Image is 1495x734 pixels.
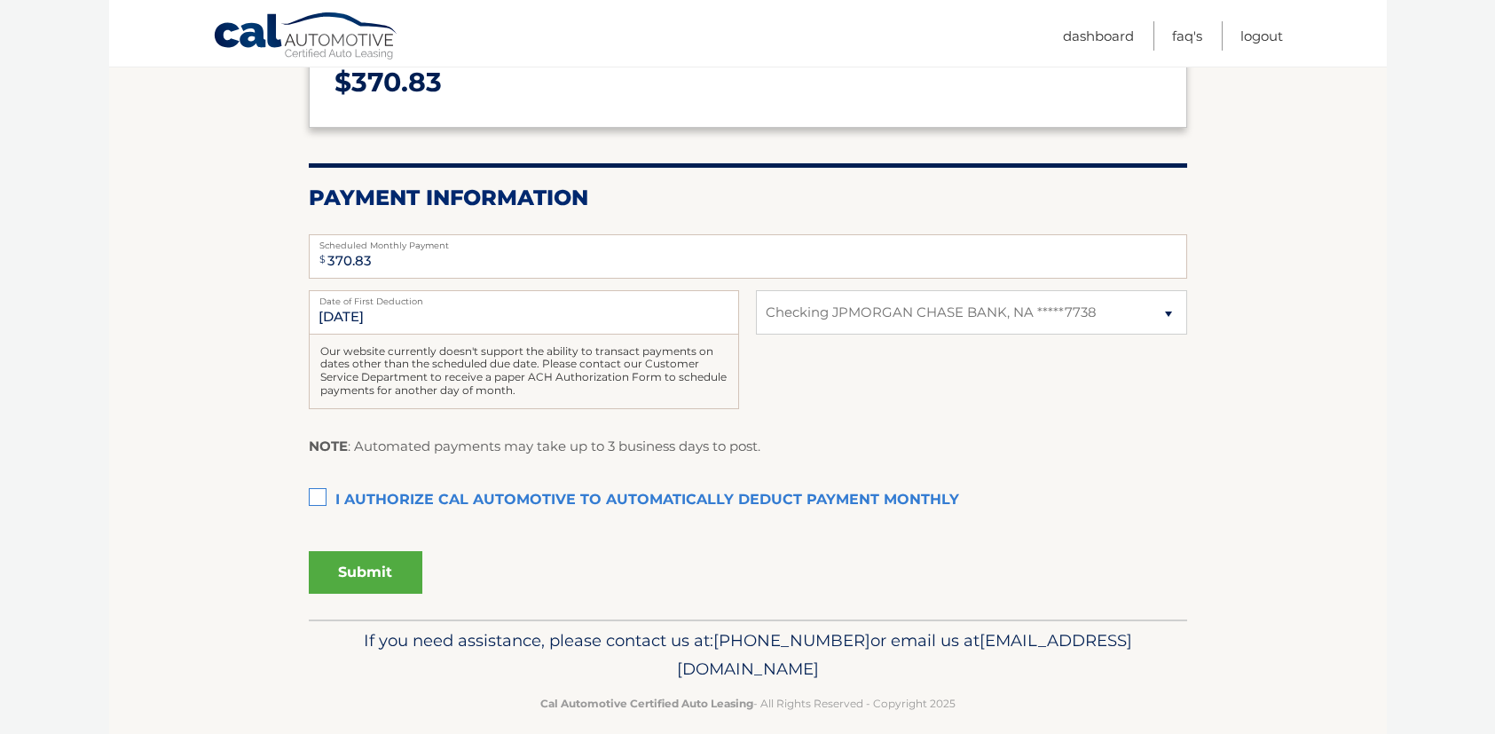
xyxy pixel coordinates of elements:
[314,240,331,280] span: $
[309,551,422,594] button: Submit
[320,627,1176,683] p: If you need assistance, please contact us at: or email us at
[309,335,739,409] div: Our website currently doesn't support the ability to transact payments on dates other than the sc...
[320,694,1176,713] p: - All Rights Reserved - Copyright 2025
[309,483,1187,518] label: I authorize cal automotive to automatically deduct payment monthly
[309,435,760,458] p: : Automated payments may take up to 3 business days to post.
[309,290,739,304] label: Date of First Deduction
[677,630,1132,679] span: [EMAIL_ADDRESS][DOMAIN_NAME]
[309,438,348,454] strong: NOTE
[713,630,870,651] span: [PHONE_NUMBER]
[1240,21,1283,51] a: Logout
[351,66,442,99] span: 370.83
[1063,21,1134,51] a: Dashboard
[334,59,1161,107] p: $
[213,12,399,63] a: Cal Automotive
[309,290,739,335] input: Payment Date
[1172,21,1202,51] a: FAQ's
[540,697,753,710] strong: Cal Automotive Certified Auto Leasing
[309,185,1187,211] h2: Payment Information
[309,234,1187,249] label: Scheduled Monthly Payment
[309,234,1187,279] input: Payment Amount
